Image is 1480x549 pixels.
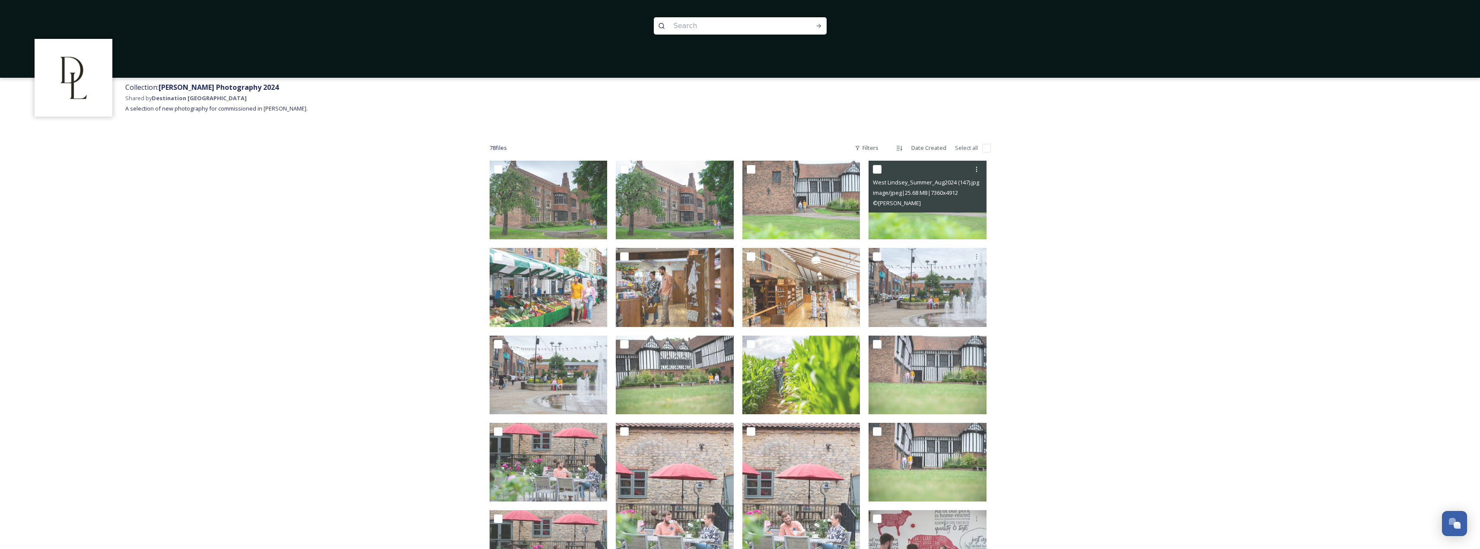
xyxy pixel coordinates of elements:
img: West Lindsey_Summer_Aug2024 (7).jpg [742,248,860,327]
span: Shared by [125,94,247,102]
img: hNr43QXL_400x400.jpg [39,43,108,112]
span: Select all [955,144,978,152]
img: West Lindsey_Summer_Aug2024 (153).jpg [490,161,608,239]
img: West Lindsey_Summer_Aug2024 (145).jpg [869,248,987,327]
img: West Lindsey_Summer_Aug2024 (148).jpg [869,336,987,414]
img: West Lindsey_Summer_Aug2024 (8).jpg [742,336,860,414]
div: Date Created [907,140,951,156]
img: West Lindsey_Summer_Aug2024 (168).jpg [490,423,608,501]
span: West Lindsey_Summer_Aug2024 (147).jpg [873,178,979,186]
img: West Lindsey_Summer_Aug2024 (152).jpg [616,161,734,239]
span: © [PERSON_NAME] [873,199,921,207]
strong: Destination [GEOGRAPHIC_DATA] [152,94,247,102]
button: Open Chat [1442,511,1467,536]
input: Search [669,16,788,35]
img: West Lindsey_Summer_Aug2024 (141).jpg [490,248,608,327]
strong: [PERSON_NAME] Photography 2024 [159,83,279,92]
span: 78 file s [490,144,507,152]
img: West Lindsey_Summer_Aug2024 (149).jpg [869,423,987,501]
span: image/jpeg | 25.68 MB | 7360 x 4912 [873,189,958,197]
img: West Lindsey_Summer_Aug2024 (6).jpg [616,248,734,327]
span: A selection of new photography for commissioned in [PERSON_NAME]. [125,105,308,112]
img: West Lindsey_Summer_Aug2024 (150).jpg [616,336,734,414]
span: Collection: [125,83,279,92]
img: West Lindsey_Summer_Aug2024 (144).jpg [490,336,608,414]
img: West Lindsey_Summer_Aug2024 (146).jpg [742,161,860,239]
div: Filters [850,140,883,156]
